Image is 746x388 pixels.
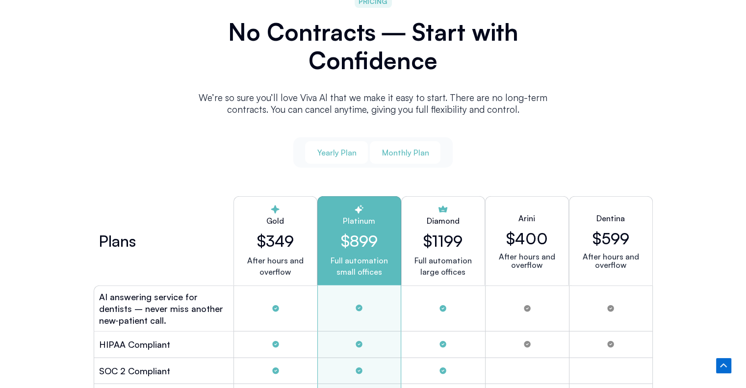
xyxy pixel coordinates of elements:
h2: SOC 2 Compliant [99,365,170,377]
h2: $1199 [423,232,463,250]
p: After hours and overflow [577,253,644,269]
h2: $349 [242,232,309,250]
h2: $400 [506,229,548,248]
p: We’re so sure you’ll love Viva Al that we make it easy to start. There are no long-term contracts... [187,92,560,115]
p: Full automation large offices [414,255,472,278]
p: After hours and overflow [242,255,309,278]
p: Full automation small offices [326,255,393,278]
h2: No Contracts ― Start with Confidence [187,18,560,75]
h2: HIPAA Compliant [99,338,170,350]
span: Yearly Plan [317,147,356,158]
h2: Dentina [596,212,625,224]
h2: Arini [518,212,535,224]
h2: $599 [592,229,629,248]
h2: AI answering service for dentists – never miss another new‑patient call. [99,291,229,326]
h2: $899 [326,232,393,250]
p: After hours and overflow [493,253,561,269]
h2: Diamond [427,215,460,227]
h2: Platinum [326,215,393,227]
span: Monthly Plan [382,147,429,158]
h2: Plans [99,235,136,247]
h2: Gold [242,215,309,227]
